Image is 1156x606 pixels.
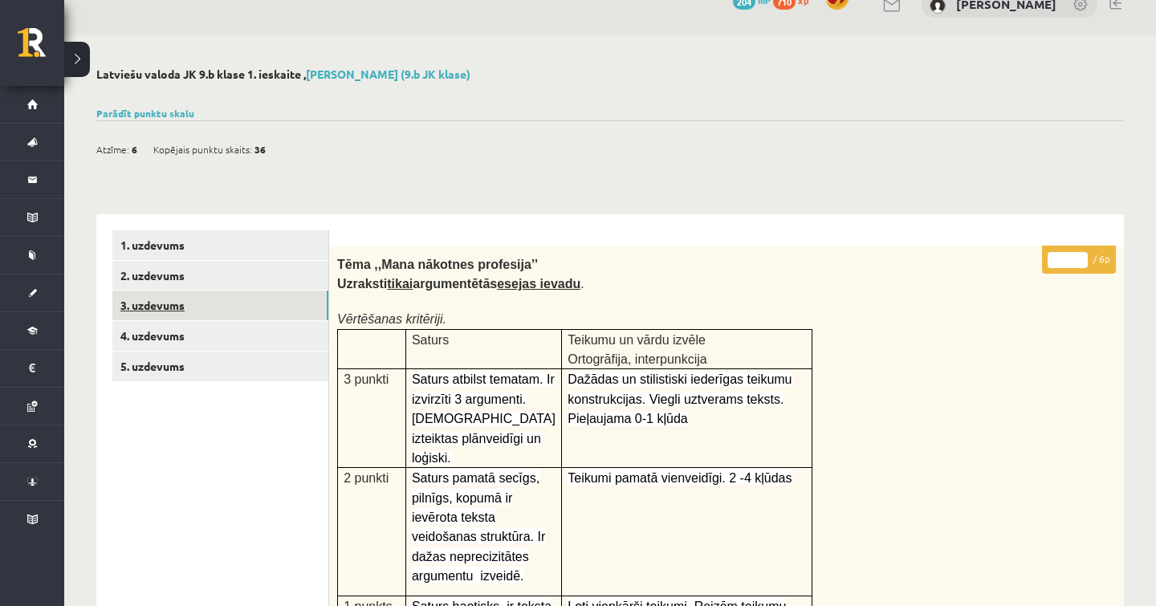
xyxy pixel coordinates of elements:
span: Saturs atbilst tematam. Ir izvirzīti 3 argumenti.[DEMOGRAPHIC_DATA] izteiktas plānveidīgi un loģi... [412,372,556,465]
a: 2. uzdevums [112,261,328,291]
span: Atzīme: [96,137,129,161]
span: 6 [132,137,137,161]
h2: Latviešu valoda JK 9.b klase 1. ieskaite , [96,67,1124,81]
span: Saturs pamatā secīgs, pilnīgs, kopumā ir ievērota teksta veidošanas struktūra. Ir dažas n... [412,471,545,583]
span: . [337,277,584,291]
a: [PERSON_NAME] (9.b JK klase) [306,67,470,81]
span: Teikumu un vārdu izvēle [568,333,706,347]
a: Parādīt punktu skalu [96,107,194,120]
p: / 6p [1042,246,1116,274]
span: Ortogrāfija, interpunkcija [568,352,706,366]
u: tikai [387,277,413,291]
b: Uzraksti argumentētās [337,277,580,291]
u: esejas ievadu [497,277,580,291]
b: Tēma ,,Mana nākotnes profesija’’ [337,258,538,271]
a: 4. uzdevums [112,321,328,351]
body: Editor, wiswyg-editor-user-answer-47024865734400 [16,16,761,64]
span: 36 [254,137,266,161]
a: 5. uzdevums [112,352,328,381]
span: Teikumi pamatā vienveidīgi. 2 -4 kļūdas [568,471,792,485]
span: Dažādas un stilistiski iederīgas teikumu konstrukcijas. Viegli uztverams teksts. Pieļaujama 0-1 k... [568,372,792,425]
span: 3 punkti [344,372,389,386]
a: 3. uzdevums [112,291,328,320]
span: 2 punkti [344,471,389,485]
a: Rīgas 1. Tālmācības vidusskola [18,28,64,68]
a: 1. uzdevums [112,230,328,260]
span: Saturs [412,333,449,347]
i: Vērtēšanas kritēriji. [337,312,446,326]
span: Kopējais punktu skaits: [153,137,252,161]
